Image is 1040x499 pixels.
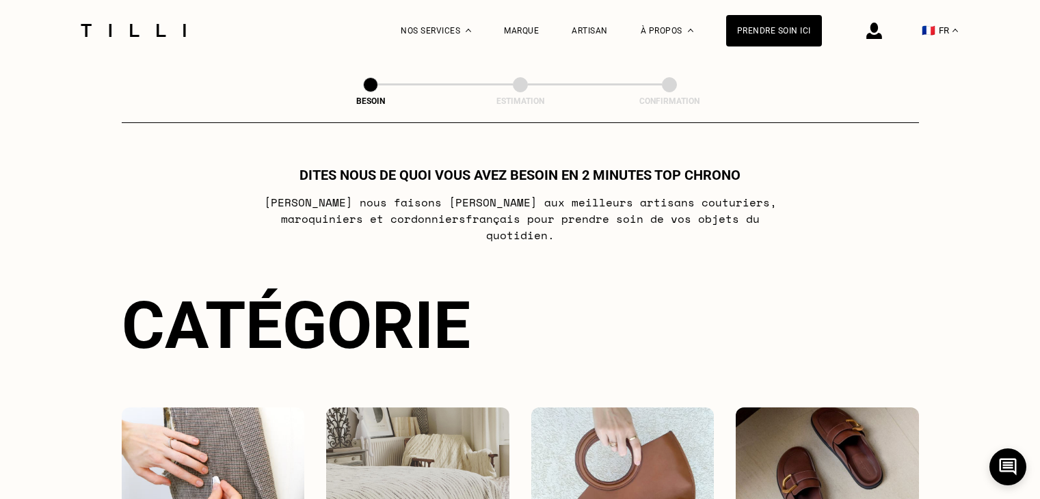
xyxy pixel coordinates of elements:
[249,194,791,243] p: [PERSON_NAME] nous faisons [PERSON_NAME] aux meilleurs artisans couturiers , maroquiniers et cord...
[572,26,608,36] a: Artisan
[922,24,935,37] span: 🇫🇷
[466,29,471,32] img: Menu déroulant
[452,96,589,106] div: Estimation
[122,287,919,364] div: Catégorie
[726,15,822,46] a: Prendre soin ici
[601,96,738,106] div: Confirmation
[688,29,693,32] img: Menu déroulant à propos
[504,26,539,36] a: Marque
[76,24,191,37] img: Logo du service de couturière Tilli
[866,23,882,39] img: icône connexion
[299,167,741,183] h1: Dites nous de quoi vous avez besoin en 2 minutes top chrono
[952,29,958,32] img: menu déroulant
[302,96,439,106] div: Besoin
